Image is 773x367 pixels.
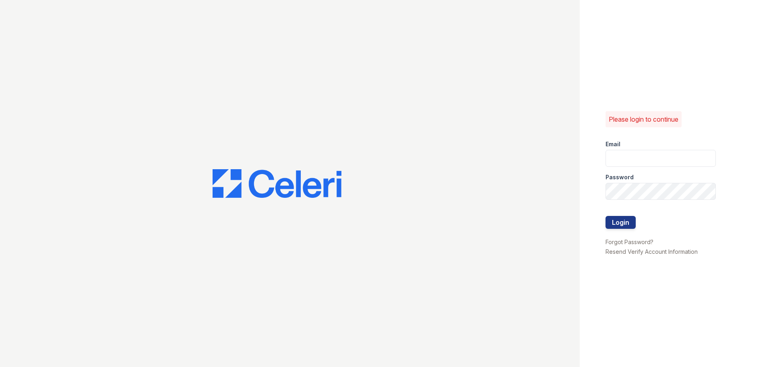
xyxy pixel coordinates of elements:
a: Resend Verify Account Information [606,248,698,255]
label: Email [606,140,620,148]
img: CE_Logo_Blue-a8612792a0a2168367f1c8372b55b34899dd931a85d93a1a3d3e32e68fde9ad4.png [213,169,341,198]
p: Please login to continue [609,114,678,124]
a: Forgot Password? [606,238,653,245]
label: Password [606,173,634,181]
button: Login [606,216,636,229]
